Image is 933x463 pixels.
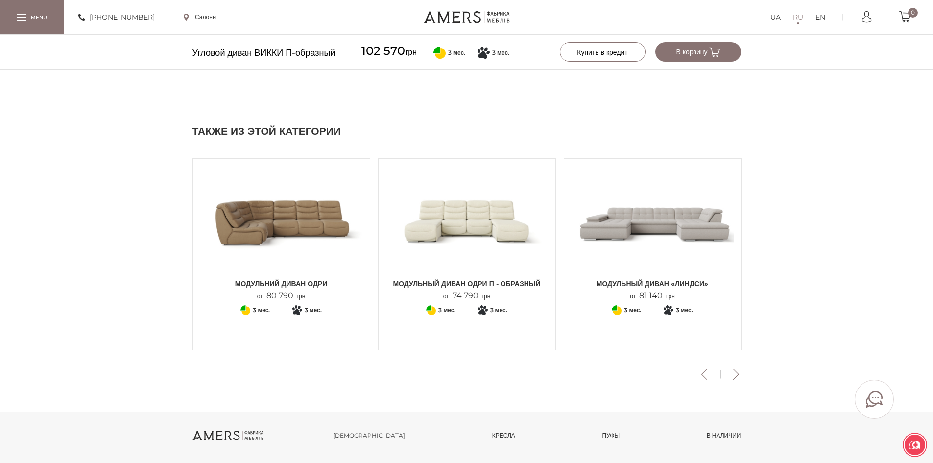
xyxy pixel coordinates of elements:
span: Модульний диван Одри [200,279,362,289]
span: Модульный диван «ЛИНДСИ» [572,279,734,289]
a: RU [793,11,803,23]
svg: Покупка частями от монобанк [478,47,490,59]
span: 80 790 [263,291,297,300]
button: Previous [696,369,713,380]
a: Салоны [184,13,217,22]
a: Пуфы [602,431,620,440]
button: Купить в кредит [560,42,646,62]
span: 3 мес. [448,49,465,57]
span: 0 [908,8,918,18]
span: 3 мес. [492,49,509,57]
span: 102 570 [361,44,405,58]
h2: Также из этой категории [192,124,741,139]
span: Модульный диван ОДРИ П - образный [386,279,548,289]
span: Купить в кредит [577,48,628,57]
a: [PHONE_NUMBER] [78,11,155,23]
p: от грн [630,292,675,301]
a: Модульный диван ОДРИ П - образный Модульный диван ОДРИ П - образный Модульный диван ОДРИ П - обра... [386,166,548,301]
p: от грн [443,292,491,301]
a: Кресла [492,431,515,440]
button: Next [728,369,745,380]
span: грн [361,42,417,61]
span: Угловой диван ВИККИ П-образный [192,44,335,62]
svg: Оплата частями от ПриватБанка [433,47,446,59]
a: [DEMOGRAPHIC_DATA] [333,431,405,440]
a: EN [815,11,825,23]
span: В корзину [676,48,719,56]
span: 74 790 [449,291,482,300]
a: в наличии [707,431,741,440]
button: В корзину [655,42,741,62]
a: Модульный диван «ЛИНДСИ» Модульный диван «ЛИНДСИ» Модульный диван «ЛИНДСИ» от81 140грн [572,166,734,301]
p: от грн [257,292,306,301]
span: 81 140 [636,291,666,300]
a: Модульний диван Одри Модульний диван Одри Модульний диван Одри от80 790грн [200,166,362,301]
a: UA [770,11,781,23]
